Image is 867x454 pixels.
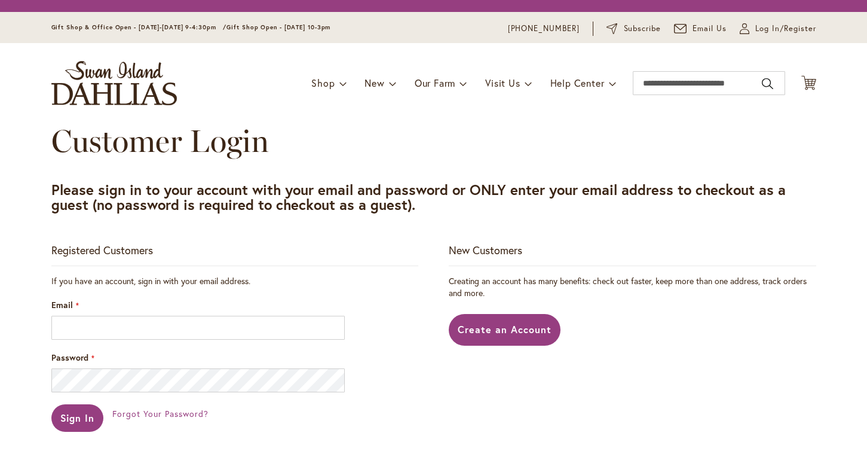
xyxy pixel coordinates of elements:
[485,77,520,89] span: Visit Us
[755,23,816,35] span: Log In/Register
[508,23,580,35] a: [PHONE_NUMBER]
[51,299,73,310] span: Email
[60,412,95,424] span: Sign In
[51,23,227,31] span: Gift Shop & Office Open - [DATE]-[DATE] 9-4:30pm /
[112,408,208,420] a: Forgot Your Password?
[311,77,335,89] span: Shop
[226,23,330,31] span: Gift Shop Open - [DATE] 10-3pm
[51,275,418,287] div: If you have an account, sign in with your email address.
[449,243,522,257] strong: New Customers
[449,314,560,346] a: Create an Account
[51,352,88,363] span: Password
[364,77,384,89] span: New
[624,23,661,35] span: Subscribe
[112,408,208,419] span: Forgot Your Password?
[693,23,727,35] span: Email Us
[51,243,153,257] strong: Registered Customers
[51,404,104,432] button: Sign In
[550,77,605,89] span: Help Center
[51,61,177,105] a: store logo
[606,23,661,35] a: Subscribe
[458,323,552,336] span: Create an Account
[740,23,816,35] a: Log In/Register
[415,77,455,89] span: Our Farm
[51,180,786,214] strong: Please sign in to your account with your email and password or ONLY enter your email address to c...
[51,122,269,160] span: Customer Login
[674,23,727,35] a: Email Us
[449,275,816,299] p: Creating an account has many benefits: check out faster, keep more than one address, track orders...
